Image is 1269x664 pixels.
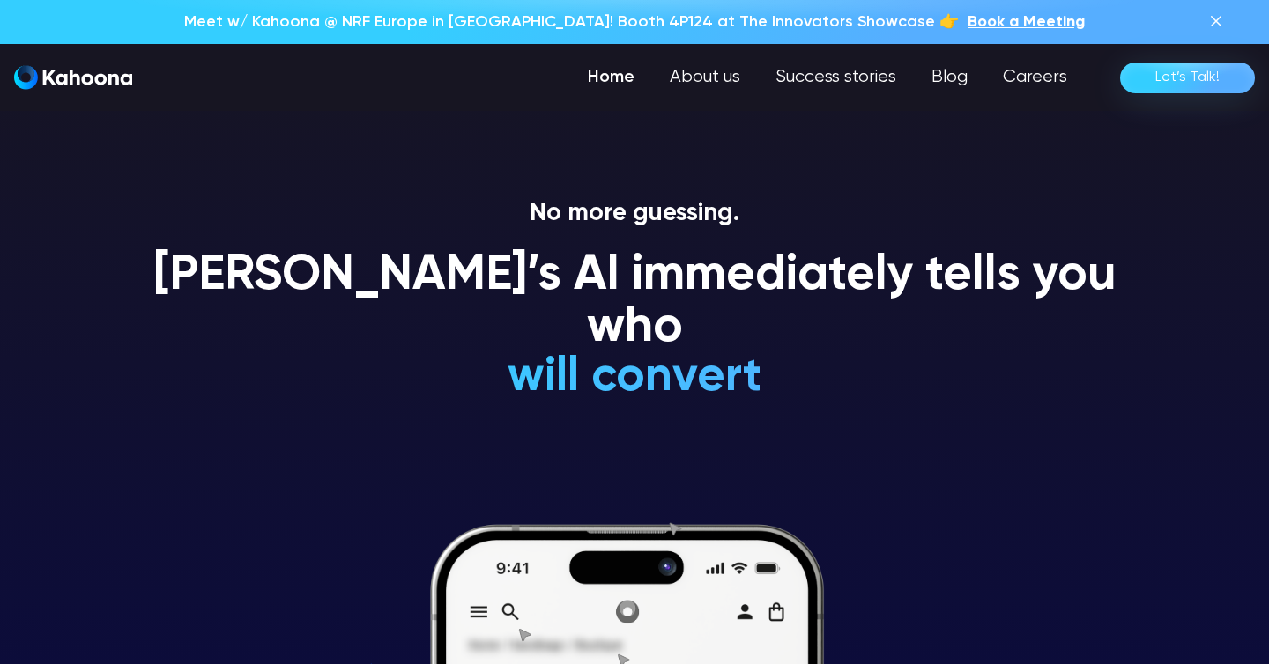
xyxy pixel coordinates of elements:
a: Success stories [758,60,914,95]
span: Book a Meeting [968,14,1085,30]
div: Let’s Talk! [1155,63,1220,92]
a: About us [652,60,758,95]
img: Kahoona logo white [14,65,132,90]
a: Book a Meeting [968,11,1085,33]
p: No more guessing. [132,199,1137,229]
h1: will convert [375,351,894,403]
p: Meet w/ Kahoona @ NRF Europe in [GEOGRAPHIC_DATA]! Booth 4P124 at The Innovators Showcase 👉 [184,11,959,33]
a: Let’s Talk! [1120,63,1255,93]
a: Home [570,60,652,95]
a: home [14,65,132,91]
a: Blog [914,60,985,95]
a: Careers [985,60,1085,95]
h1: [PERSON_NAME]’s AI immediately tells you who [132,250,1137,355]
